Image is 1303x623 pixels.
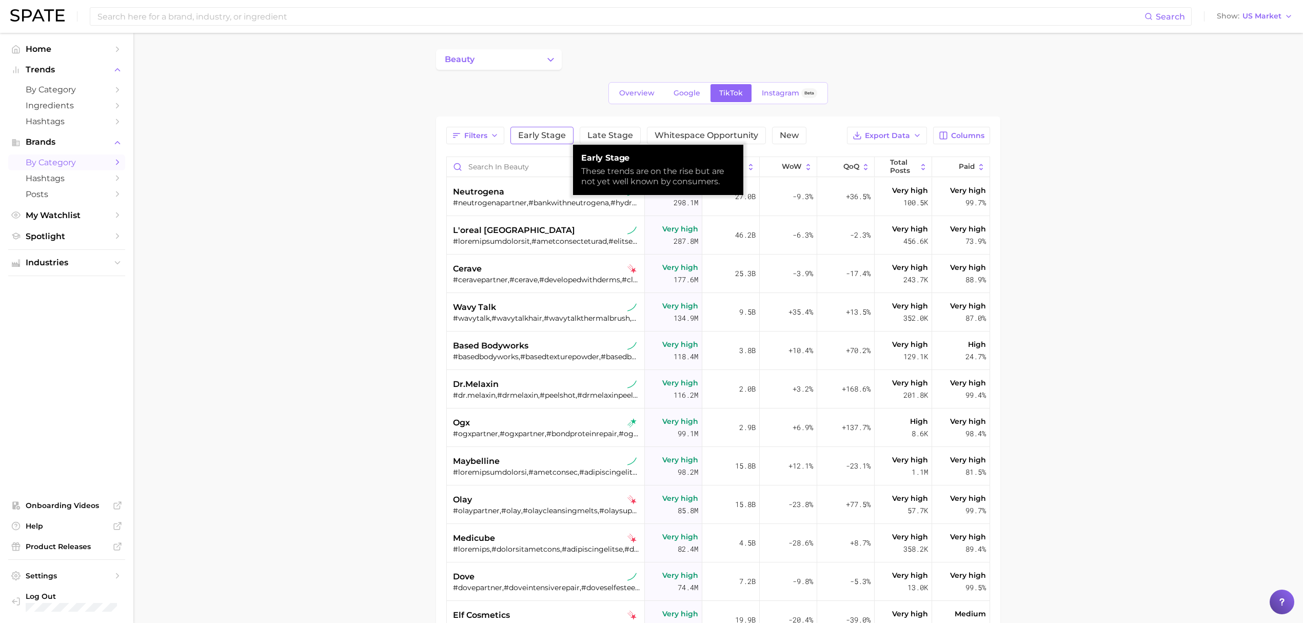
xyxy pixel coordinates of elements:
[903,312,928,324] span: 352.0k
[739,383,756,395] span: 2.0b
[782,163,802,171] span: WoW
[8,113,125,129] a: Hashtags
[968,338,986,351] span: High
[453,275,641,284] div: #ceravepartner,#cerave,#developedwithderms,#clearituplikeaderm,#ceraveskincare,#cleanselikeaderm,...
[627,380,637,389] img: tiktok sustained riser
[865,131,910,140] span: Export Data
[8,98,125,113] a: Ingredients
[26,85,108,94] span: by Category
[453,571,475,583] span: dove
[950,531,986,543] span: Very high
[627,341,637,351] img: tiktok sustained riser
[447,157,644,177] input: Search in beauty
[8,255,125,270] button: Industries
[903,274,928,286] span: 243.7k
[674,197,698,209] span: 298.1m
[846,306,871,318] span: +13.5%
[912,466,928,478] span: 1.1m
[447,293,990,332] button: wavy talktiktok sustained riser#wavytalk,#wavytalkhair,#wavytalkthermalbrush,#wavytalksteamlinepr...
[581,153,735,163] strong: Early Stage
[1156,12,1185,22] span: Search
[719,89,743,98] span: TikTok
[951,131,984,140] span: Columns
[892,184,928,197] span: Very high
[950,454,986,466] span: Very high
[447,408,990,447] button: ogxtiktok rising star#ogxpartner,#ogxpartner ,#bondproteinrepair,#ogx,#ogxbeauty,#ogxlove,#ogxsha...
[965,389,986,401] span: 99.4%
[453,263,482,275] span: cerave
[674,235,698,247] span: 287.8m
[674,89,700,98] span: Google
[762,89,799,98] span: Instagram
[892,569,928,581] span: Very high
[850,575,871,588] span: -5.3%
[955,608,986,620] span: Medium
[453,468,641,477] div: #loremipsumdolorsi,#ametconsec,#adipiscingelitseddoei,#temporinc,#utlaboreetdol,#magnaaliq,#enima...
[950,377,986,389] span: Very high
[903,197,928,209] span: 100.5k
[8,62,125,77] button: Trends
[950,261,986,274] span: Very high
[447,447,990,485] button: maybellinetiktok sustained riser#loremipsumdolorsi,#ametconsec,#adipiscingelitseddoei,#temporinc,...
[26,189,108,199] span: Posts
[662,261,698,274] span: Very high
[674,312,698,324] span: 134.9m
[453,198,641,207] div: #neutrogenapartner,#bankwithneutrogena,#hydroboost,#neutrogena,#collagenbank,#neutrogenahydroboos...
[965,543,986,555] span: 89.4%
[933,127,990,144] button: Columns
[446,127,504,144] button: Filters
[788,498,813,511] span: -23.8%
[735,229,756,241] span: 46.2b
[965,504,986,517] span: 99.7%
[793,267,813,280] span: -3.9%
[788,306,813,318] span: +35.4%
[892,492,928,504] span: Very high
[843,163,859,171] span: QoQ
[26,231,108,241] span: Spotlight
[662,492,698,504] span: Very high
[453,544,641,554] div: #loremips,#dolorsitametcons,#adipiscingelitse,#doeiusmodtemporinc,#utlaboreetdolor,#magnaaliquae,...
[10,9,65,22] img: SPATE
[892,338,928,351] span: Very high
[678,427,698,440] span: 99.1m
[780,131,799,140] span: New
[627,418,637,427] img: tiktok rising star
[842,421,871,434] span: +137.7%
[627,303,637,312] img: tiktok sustained riser
[662,223,698,235] span: Very high
[8,41,125,57] a: Home
[8,589,125,615] a: Log out. Currently logged in with e-mail hannah.kohl@croda.com.
[1217,13,1239,19] span: Show
[96,8,1144,25] input: Search here for a brand, industry, or ingredient
[447,178,990,216] button: neutrogenatiktok sustained riser#neutrogenapartner,#bankwithneutrogena,#hydroboost,#neutrogena,#c...
[453,583,641,592] div: #dovepartner,#doveintensiverepair,#doveselfesteemproject,#dovehair,#doveshampoo,#babydove,#letsch...
[804,89,814,98] span: Beta
[710,84,752,102] a: TikTok
[950,184,986,197] span: Very high
[674,274,698,286] span: 177.6m
[890,159,917,174] span: Total Posts
[447,255,990,293] button: ceravetiktok falling star#ceravepartner,#cerave,#developedwithderms,#clearituplikeaderm,#ceravesk...
[8,207,125,223] a: My Watchlist
[662,531,698,543] span: Very high
[674,351,698,363] span: 118.4m
[903,389,928,401] span: 201.8k
[26,258,108,267] span: Industries
[842,383,871,395] span: +168.6%
[788,460,813,472] span: +12.1%
[793,575,813,588] span: -9.8%
[8,134,125,150] button: Brands
[965,235,986,247] span: 73.9%
[735,460,756,472] span: 15.8b
[965,274,986,286] span: 88.9%
[8,498,125,513] a: Onboarding Videos
[627,264,637,274] img: tiktok falling star
[932,157,990,177] button: Paid
[581,166,735,187] div: These trends are on the rise but are not yet well known by consumers.
[735,498,756,511] span: 15.8b
[907,581,928,594] span: 13.0k
[436,49,562,70] button: Change Category
[26,571,108,580] span: Settings
[662,415,698,427] span: Very high
[627,534,637,543] img: tiktok falling star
